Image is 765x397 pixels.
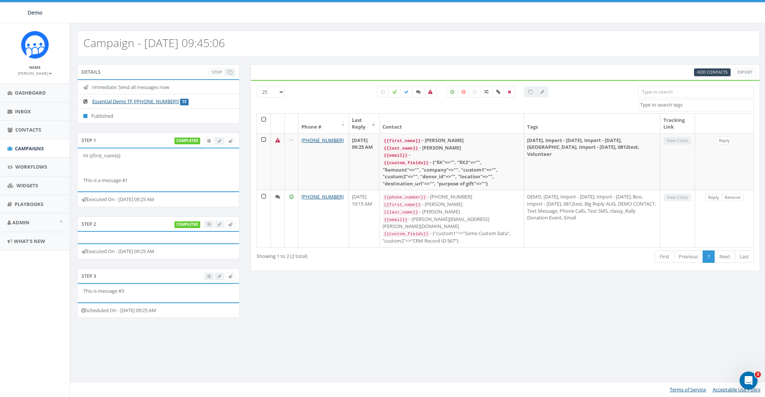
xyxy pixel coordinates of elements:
[207,138,211,144] span: View Campaign Delivery Statistics
[301,193,344,200] a: [PHONE_NUMBER]
[180,99,189,105] label: TF
[697,69,728,75] span: Add Contacts
[735,250,754,263] a: Last
[15,145,44,152] span: Campaigns
[655,250,674,263] a: First
[380,114,524,133] th: Contact
[382,194,427,201] code: {{phone_number}}
[716,137,733,145] a: Reply
[703,250,715,263] a: 1
[15,108,31,115] span: Inbox
[524,114,660,133] th: Tags
[15,201,43,207] span: Playbooks
[77,133,239,148] div: Step 1
[15,126,41,133] span: Contacts
[382,209,419,216] code: {{last_name}}
[15,163,47,170] span: Workflows
[382,208,521,216] div: - [PERSON_NAME]
[382,159,521,187] div: - {"$X"=>"", "$X2"=>"", "$amount"=>"", "company"=>"", "custom1"=>"", "custom2"=>"", "donor_id"=>"...
[174,138,201,144] label: completed
[382,230,521,244] div: - {"custom1"=>"Some Custom Data", "custom2"=>"CRM Record ID 567"}
[382,152,409,159] code: {{email}}
[382,216,521,230] div: - [PERSON_NAME][EMAIL_ADDRESS][PERSON_NAME][DOMAIN_NAME]
[174,221,201,228] label: completed
[83,37,225,49] h2: Campaign - [DATE] 09:45:06
[640,102,753,108] textarea: Search
[382,160,430,166] code: {{custom_fields}}
[21,31,49,59] img: Icon_1.png
[722,194,743,201] a: Remove
[713,386,761,393] a: Acceptable Use Policy
[638,86,754,98] input: Type to search
[740,372,758,390] iframe: Intercom live chat
[349,133,379,190] td: [DATE] 09:25 AM
[18,71,52,76] small: [PERSON_NAME]
[83,152,233,159] p: Hi {{first_name}}
[83,85,92,90] i: Immediate: Send all messages now
[228,221,232,227] span: Send Test Message
[228,138,232,144] span: Send Test Message
[77,216,239,231] div: Step 2
[257,250,457,260] div: Showing 1 to 2 (2 total)
[16,182,38,189] span: Widgets
[382,151,521,159] div: -
[349,114,379,133] th: Last Reply: activate to sort column ascending
[670,386,706,393] a: Terms of Service
[77,302,239,318] div: Scheduled On - [DATE] 09:25 AM
[458,86,470,98] label: Negative
[412,86,425,98] label: Replied
[382,145,419,152] code: {{last_name}}
[755,372,761,378] span: 3
[83,287,233,295] p: This is message #3
[228,273,232,279] span: Send Test Message
[301,137,344,144] a: [PHONE_NUMBER]
[524,133,660,190] td: [DATE], Import - [DATE], Import - [DATE], [GEOGRAPHIC_DATA], Import - [DATE], 0812test, Volunteer
[400,86,413,98] label: Delivered
[424,86,437,98] label: Bounced
[78,108,239,123] li: Published
[77,191,239,207] div: Executed On - [DATE] 09:25 AM
[209,68,225,76] a: Stop
[18,70,52,76] a: [PERSON_NAME]
[674,250,703,263] a: Previous
[382,138,422,144] code: {{first_name}}
[388,86,401,98] label: Sending
[77,243,239,259] div: Executed On - [DATE] 09:25 AM
[29,65,41,70] small: Name
[377,86,389,98] label: Pending
[78,80,239,95] li: Immediate: Send all messages now
[12,219,30,226] span: Admin
[734,68,756,76] a: Export
[705,194,722,201] a: Reply
[660,114,695,133] th: Tracking Link
[92,98,179,105] a: Essential Demo TF [[PHONE_NUMBER]]
[77,268,239,283] div: Step 3
[298,114,349,133] th: Phone #: activate to sort column ascending
[83,114,91,119] i: Published
[480,86,493,98] label: Mixed
[524,190,660,247] td: DEMO, [DATE], Import - [DATE], Import - [DATE], Boo, Import - [DATE], 0812test, Big Reply AUG, DE...
[77,64,239,79] div: Details
[492,86,504,98] label: Link Clicked
[382,201,422,208] code: {{first_name}}
[715,250,735,263] a: Next
[83,177,233,184] p: This is a message #1
[15,89,46,96] span: Dashboard
[446,86,458,98] label: Positive
[349,190,379,247] td: [DATE] 10:15 AM
[697,69,728,75] span: CSV files only
[14,238,45,244] span: What's New
[382,231,430,237] code: {{custom_fields}}
[382,144,521,152] div: - [PERSON_NAME]
[382,137,521,144] div: - [PERSON_NAME]
[382,193,521,201] div: - [PHONE_NUMBER]
[28,9,43,16] span: Demo
[469,86,481,98] label: Neutral
[504,86,515,98] label: Removed
[382,201,521,208] div: - [PERSON_NAME]
[694,68,731,76] a: Add Contacts
[382,216,409,223] code: {{email}}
